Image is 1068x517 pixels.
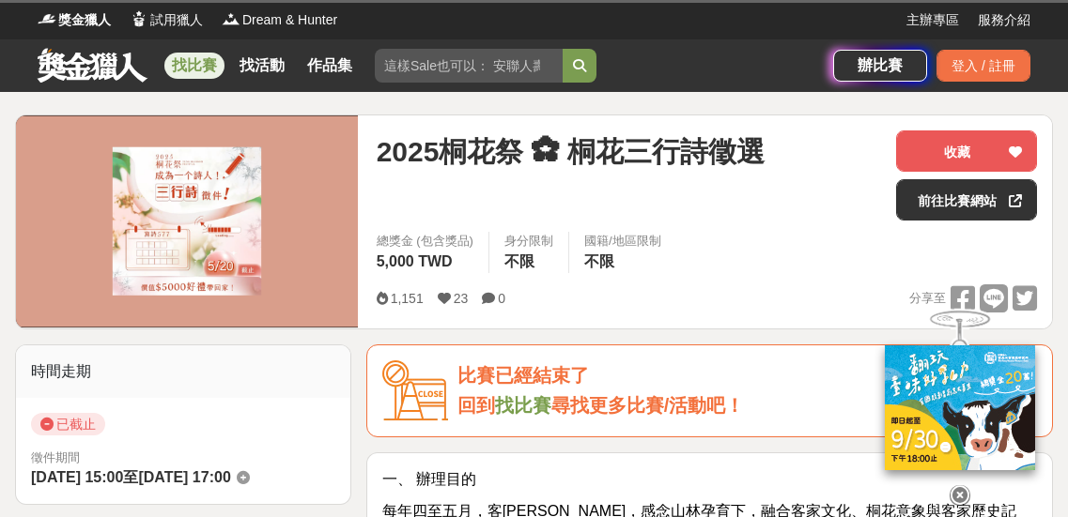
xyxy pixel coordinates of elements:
[584,253,614,269] span: 不限
[375,49,563,83] input: 這樣Sale也可以： 安聯人壽創意銷售法募集
[222,10,337,30] a: LogoDream & Hunter
[833,50,927,82] a: 辦比賽
[138,469,230,485] span: [DATE] 17:00
[885,345,1035,470] img: ff197300-f8ee-455f-a0ae-06a3645bc375.jpg
[896,179,1037,220] a: 前往比賽網站
[382,471,476,487] span: 一、 辦理目的
[909,284,946,312] span: 分享至
[978,10,1030,30] a: 服務介紹
[232,53,292,79] a: 找活動
[130,9,148,28] img: Logo
[16,116,358,327] img: Cover Image
[454,291,469,306] span: 23
[495,395,551,416] a: 找比賽
[391,291,424,306] span: 1,151
[584,232,661,251] div: 國籍/地區限制
[222,9,240,28] img: Logo
[150,10,203,30] span: 試用獵人
[31,450,80,464] span: 徵件期間
[31,469,123,485] span: [DATE] 15:00
[300,53,360,79] a: 作品集
[457,395,495,416] span: 回到
[31,413,105,435] span: 已截止
[906,10,959,30] a: 主辦專區
[164,53,224,79] a: 找比賽
[123,469,138,485] span: 至
[16,345,350,398] div: 時間走期
[377,253,453,269] span: 5,000 TWD
[551,395,745,416] span: 尋找更多比賽/活動吧！
[242,10,337,30] span: Dream & Hunter
[38,9,56,28] img: Logo
[498,291,505,306] span: 0
[457,360,1037,391] div: 比賽已經結束了
[38,10,111,30] a: Logo獎金獵人
[504,232,553,251] div: 身分限制
[896,130,1037,172] button: 收藏
[382,360,448,421] img: Icon
[58,10,111,30] span: 獎金獵人
[936,50,1030,82] div: 登入 / 註冊
[130,10,203,30] a: Logo試用獵人
[377,130,765,173] span: 2025桐花祭 ✿ 桐花三行詩徵選
[377,232,473,251] span: 總獎金 (包含獎品)
[504,253,534,269] span: 不限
